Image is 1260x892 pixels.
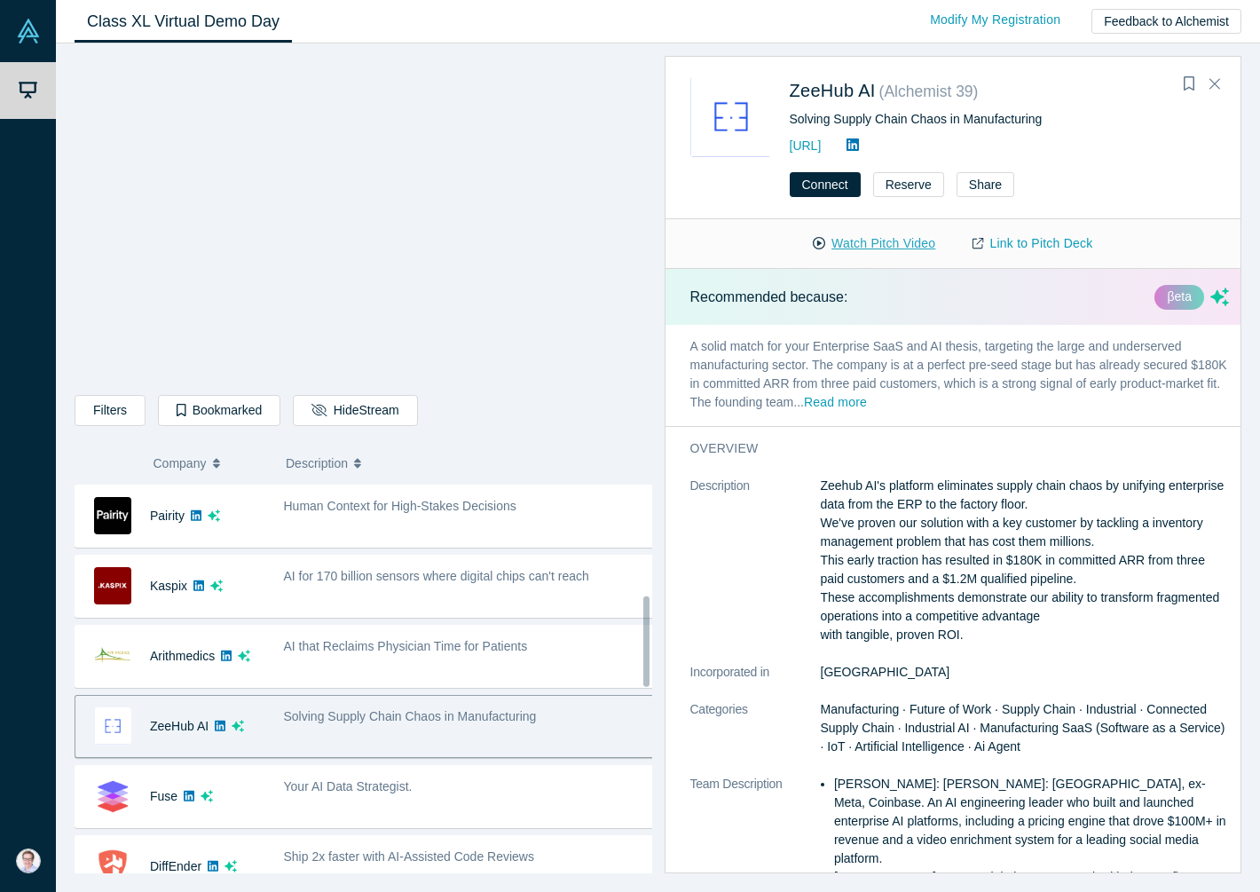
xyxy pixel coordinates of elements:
[150,859,201,873] a: DiffEnder
[804,393,867,414] button: Read more
[94,637,131,675] img: Arithmedics's Logo
[94,567,131,604] img: Kaspix's Logo
[821,663,1230,682] dd: [GEOGRAPHIC_DATA]
[210,580,223,592] svg: dsa ai sparkles
[690,439,1205,458] h3: overview
[150,509,185,523] a: Pairity
[75,395,146,426] button: Filters
[150,719,209,733] a: ZeeHub AI
[75,1,292,43] a: Class XL Virtual Demo Day
[224,860,237,872] svg: dsa ai sparkles
[150,579,187,593] a: Kaspix
[293,395,417,426] button: HideStream
[954,228,1111,259] a: Link to Pitch Deck
[794,228,954,259] button: Watch Pitch Video
[158,395,280,426] button: Bookmarked
[208,509,220,522] svg: dsa ai sparkles
[16,849,41,873] img: Eric Ver Ploeg's Account
[1210,288,1229,306] svg: dsa ai sparkles
[94,497,131,534] img: Pairity's Logo
[873,172,944,197] button: Reserve
[790,110,1217,129] div: Solving Supply Chain Chaos in Manufacturing
[665,325,1255,426] p: A solid match for your Enterprise SaaS and AI thesis, targeting the large and underserved manufac...
[284,639,528,653] span: AI that Reclaims Physician Time for Patients
[790,138,822,153] a: [URL]
[284,569,589,583] span: AI for 170 billion sensors where digital chips can't reach
[821,702,1225,754] span: Manufacturing · Future of Work · Supply Chain · Industrial · Connected Supply Chain · Industrial ...
[94,778,131,815] img: Fuse's Logo
[284,499,516,513] span: Human Context for High-Stakes Decisions
[834,775,1229,868] p: [PERSON_NAME]: [PERSON_NAME]: [GEOGRAPHIC_DATA], ex-Meta, Coinbase. An AI engineering leader who ...
[94,848,131,885] img: DiffEnder's Logo
[238,650,250,662] svg: dsa ai sparkles
[75,58,651,382] iframe: Alchemist Class XL Demo Day: Vault
[284,779,413,793] span: Your AI Data Strategist.
[1177,72,1201,97] button: Bookmark
[690,287,848,308] p: Recommended because:
[286,445,348,482] span: Description
[790,172,861,197] button: Connect
[690,76,771,157] img: ZeeHub AI's Logo
[690,477,821,663] dt: Description
[232,720,244,732] svg: dsa ai sparkles
[790,81,876,100] a: ZeeHub AI
[284,709,537,723] span: Solving Supply Chain Chaos in Manufacturing
[911,4,1079,36] a: Modify My Registration
[94,707,131,745] img: ZeeHub AI's Logo
[1154,285,1204,310] div: βeta
[284,849,534,864] span: Ship 2x faster with AI-Assisted Code Reviews
[690,663,821,700] dt: Incorporated in
[16,19,41,43] img: Alchemist Vault Logo
[150,789,177,803] a: Fuse
[154,445,268,482] button: Company
[201,790,213,802] svg: dsa ai sparkles
[286,445,640,482] button: Description
[690,700,821,775] dt: Categories
[154,445,207,482] span: Company
[1091,9,1241,34] button: Feedback to Alchemist
[879,83,979,100] small: ( Alchemist 39 )
[957,172,1014,197] button: Share
[1201,70,1228,99] button: Close
[150,649,215,663] a: Arithmedics
[821,477,1230,644] p: Zeehub AI's platform eliminates supply chain chaos by unifying enterprise data from the ERP to th...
